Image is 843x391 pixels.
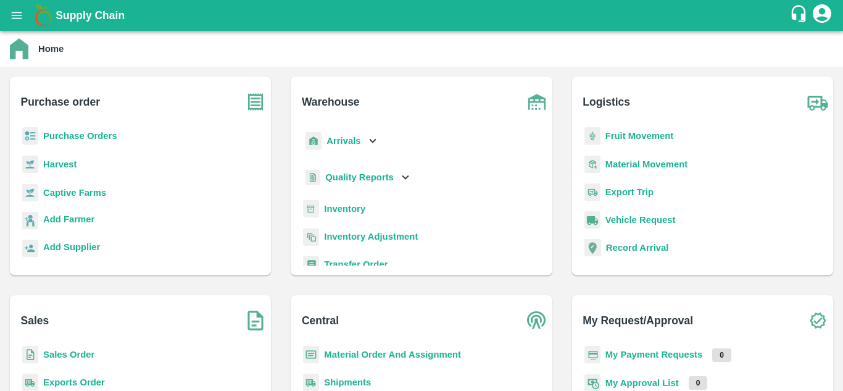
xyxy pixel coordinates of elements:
[326,136,360,146] b: Arrivals
[56,9,125,22] b: Supply Chain
[302,312,339,329] b: Central
[240,86,271,117] img: purchase
[43,188,106,198] a: Captive Farms
[240,305,271,336] img: soSales
[21,93,100,111] b: Purchase order
[22,346,38,364] img: sales
[302,93,360,111] b: Warehouse
[605,215,676,225] a: Vehicle Request
[606,243,669,253] a: Record Arrival
[689,376,708,390] p: 0
[789,4,811,27] div: customer-support
[303,346,319,364] img: centralMaterial
[43,350,94,359] a: Sales Order
[324,259,388,269] a: Transfer Order
[303,228,319,246] img: inventory
[802,86,833,117] img: truck
[2,1,31,30] button: open drawer
[324,204,365,214] a: Inventory
[56,7,789,24] a: Supply Chain
[305,132,322,150] img: whArrival
[605,159,688,169] a: Material Movement
[712,348,731,362] p: 0
[584,211,600,229] img: vehicle
[605,131,674,141] a: Fruit Movement
[305,170,320,185] img: qualityReport
[31,3,56,28] img: logo
[584,239,601,256] img: recordArrival
[584,346,600,364] img: payment
[22,127,38,145] img: reciept
[43,212,94,229] a: Add Farmer
[802,305,833,336] img: check
[303,127,380,155] div: Arrivals
[22,183,38,202] img: harvest
[583,312,693,329] b: My Request/Approval
[584,127,600,145] img: fruit
[605,378,679,388] a: My Approval List
[324,232,418,242] a: Inventory Adjustment
[521,86,552,117] img: warehouse
[605,187,654,197] a: Export Trip
[22,212,38,230] img: farmer
[43,131,117,141] a: Purchase Orders
[584,183,600,201] img: delivery
[325,172,394,182] b: Quality Reports
[811,2,833,28] div: account of current user
[10,38,28,59] img: home
[43,159,77,169] a: Harvest
[21,312,49,329] b: Sales
[584,155,600,174] img: material
[605,350,703,359] a: My Payment Requests
[583,93,630,111] b: Logistics
[43,214,94,224] b: Add Farmer
[324,350,461,359] a: Material Order And Assignment
[303,256,319,274] img: whTransfer
[43,240,100,257] a: Add Supplier
[324,377,371,387] a: Shipments
[303,165,412,190] div: Quality Reports
[43,242,100,252] b: Add Supplier
[22,240,38,258] img: supplier
[38,44,64,54] b: Home
[521,305,552,336] img: central
[43,377,105,387] a: Exports Order
[303,200,319,218] img: whInventory
[22,155,38,174] img: harvest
